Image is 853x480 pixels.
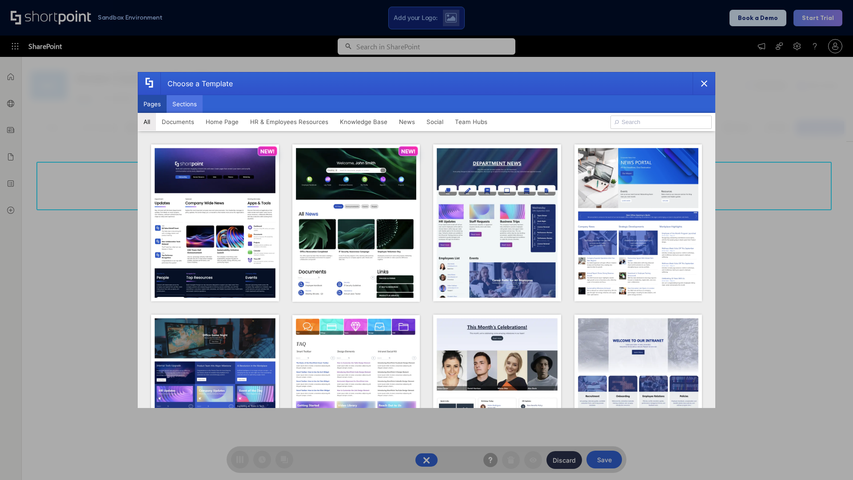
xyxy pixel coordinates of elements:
button: Home Page [200,113,244,131]
button: Knowledge Base [334,113,393,131]
p: NEW! [401,148,415,155]
button: HR & Employees Resources [244,113,334,131]
div: Choose a Template [160,72,233,95]
button: Sections [167,95,203,113]
button: Social [421,113,449,131]
button: Pages [138,95,167,113]
button: Team Hubs [449,113,493,131]
iframe: Chat Widget [809,437,853,480]
button: All [138,113,156,131]
input: Search [610,116,712,129]
div: template selector [138,72,715,408]
button: Documents [156,113,200,131]
button: News [393,113,421,131]
p: NEW! [260,148,275,155]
